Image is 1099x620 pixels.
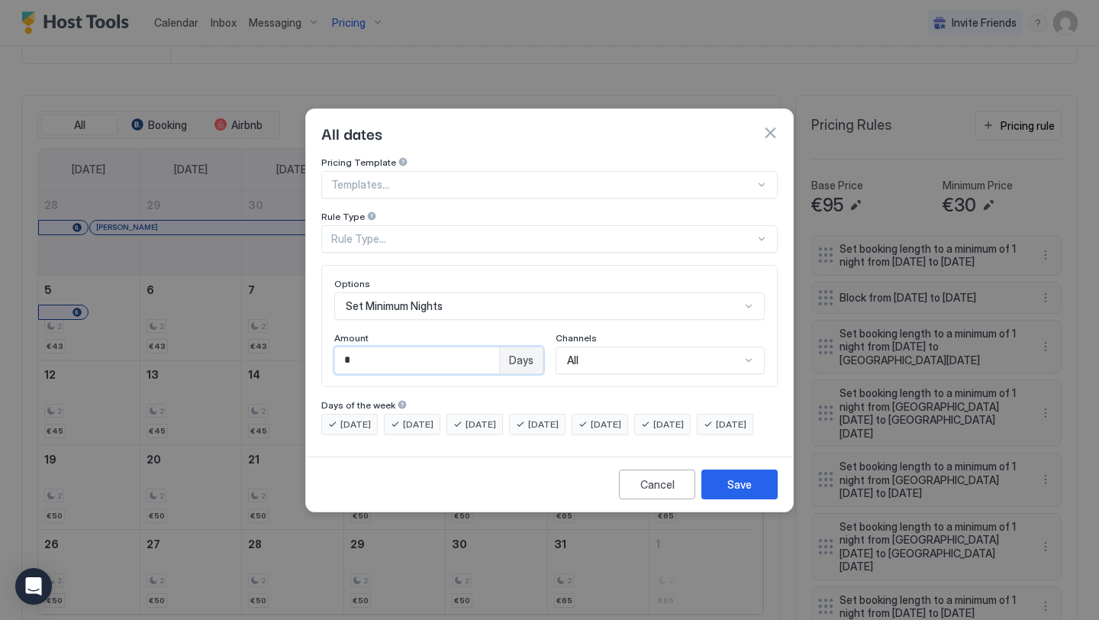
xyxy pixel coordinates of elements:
div: Rule Type... [331,232,755,246]
span: Pricing Template [321,157,396,168]
span: [DATE] [403,418,433,431]
span: Rule Type [321,211,365,222]
button: Cancel [619,470,695,499]
span: [DATE] [340,418,371,431]
span: [DATE] [528,418,559,431]
span: All dates [321,121,382,144]
div: Save [727,476,752,492]
span: All [567,354,579,367]
span: [DATE] [716,418,746,431]
span: Set Minimum Nights [346,299,443,313]
span: [DATE] [653,418,684,431]
span: Channels [556,332,597,344]
div: Open Intercom Messenger [15,568,52,605]
span: Days of the week [321,399,395,411]
span: [DATE] [591,418,621,431]
span: Amount [334,332,369,344]
button: Save [701,470,778,499]
input: Input Field [335,347,499,373]
span: Options [334,278,370,289]
div: Cancel [640,476,675,492]
span: [DATE] [466,418,496,431]
span: Days [509,354,533,367]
